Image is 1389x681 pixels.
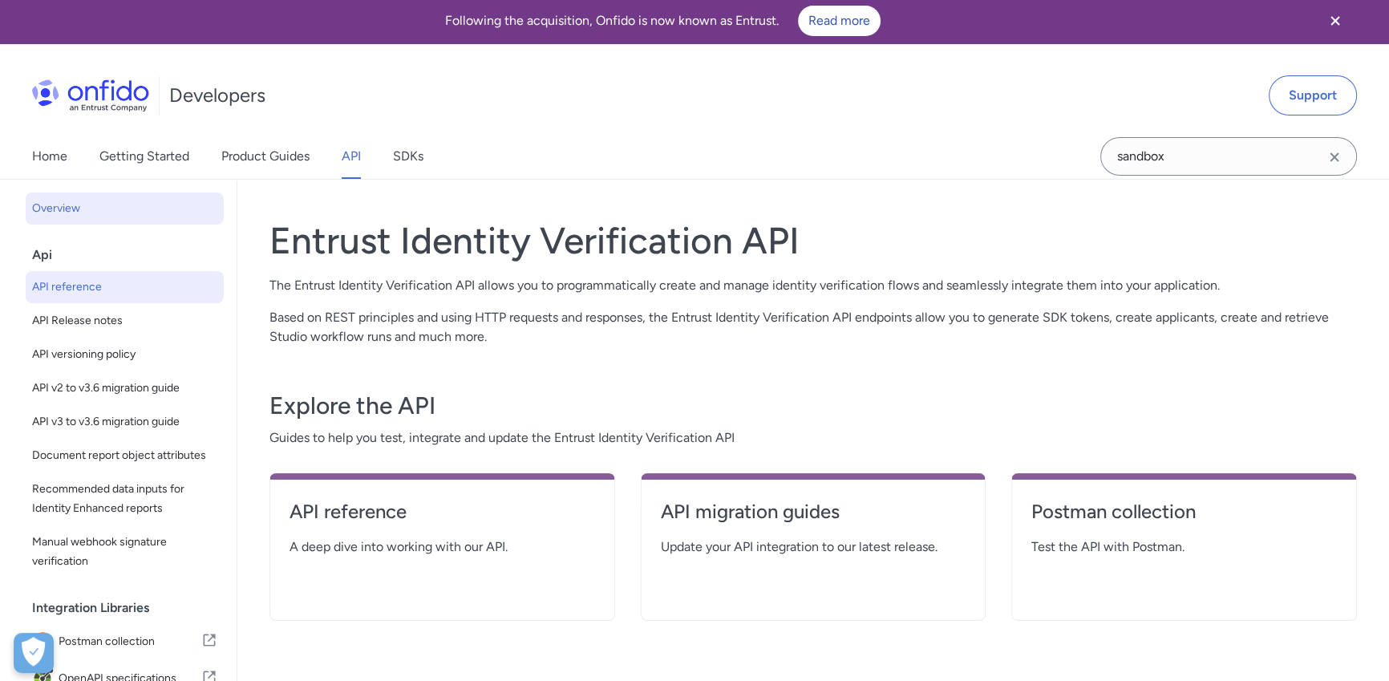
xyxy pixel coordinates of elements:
[169,83,265,108] h1: Developers
[269,276,1357,295] p: The Entrust Identity Verification API allows you to programmatically create and manage identity v...
[26,440,224,472] a: Document report object attributes
[32,79,149,111] img: Onfido Logo
[32,134,67,179] a: Home
[26,193,224,225] a: Overview
[26,271,224,303] a: API reference
[32,311,217,330] span: API Release notes
[26,624,224,659] a: IconPostman collectionPostman collection
[342,134,361,179] a: API
[26,526,224,578] a: Manual webhook signature verification
[1031,537,1337,557] span: Test the API with Postman.
[99,134,189,179] a: Getting Started
[32,412,217,432] span: API v3 to v3.6 migration guide
[290,499,595,525] h4: API reference
[221,134,310,179] a: Product Guides
[269,308,1357,347] p: Based on REST principles and using HTTP requests and responses, the Entrust Identity Verification...
[1325,148,1344,167] svg: Clear search field button
[26,406,224,438] a: API v3 to v3.6 migration guide
[290,499,595,537] a: API reference
[32,199,217,218] span: Overview
[661,499,966,525] h4: API migration guides
[32,592,230,624] div: Integration Libraries
[32,278,217,297] span: API reference
[269,428,1357,448] span: Guides to help you test, integrate and update the Entrust Identity Verification API
[32,345,217,364] span: API versioning policy
[26,473,224,525] a: Recommended data inputs for Identity Enhanced reports
[1100,137,1357,176] input: Onfido search input field
[32,480,217,518] span: Recommended data inputs for Identity Enhanced reports
[32,239,230,271] div: Api
[661,499,966,537] a: API migration guides
[14,633,54,673] div: Cookie Preferences
[1031,499,1337,537] a: Postman collection
[59,630,201,653] span: Postman collection
[32,379,217,398] span: API v2 to v3.6 migration guide
[32,446,217,465] span: Document report object attributes
[1306,1,1365,41] button: Close banner
[26,305,224,337] a: API Release notes
[290,537,595,557] span: A deep dive into working with our API.
[32,533,217,571] span: Manual webhook signature verification
[32,630,59,653] img: IconPostman collection
[798,6,881,36] a: Read more
[14,633,54,673] button: Open Preferences
[26,372,224,404] a: API v2 to v3.6 migration guide
[269,218,1357,263] h1: Entrust Identity Verification API
[19,6,1306,36] div: Following the acquisition, Onfido is now known as Entrust.
[1269,75,1357,116] a: Support
[1031,499,1337,525] h4: Postman collection
[661,537,966,557] span: Update your API integration to our latest release.
[269,390,1357,422] h3: Explore the API
[1326,11,1345,30] svg: Close banner
[393,134,423,179] a: SDKs
[26,338,224,371] a: API versioning policy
